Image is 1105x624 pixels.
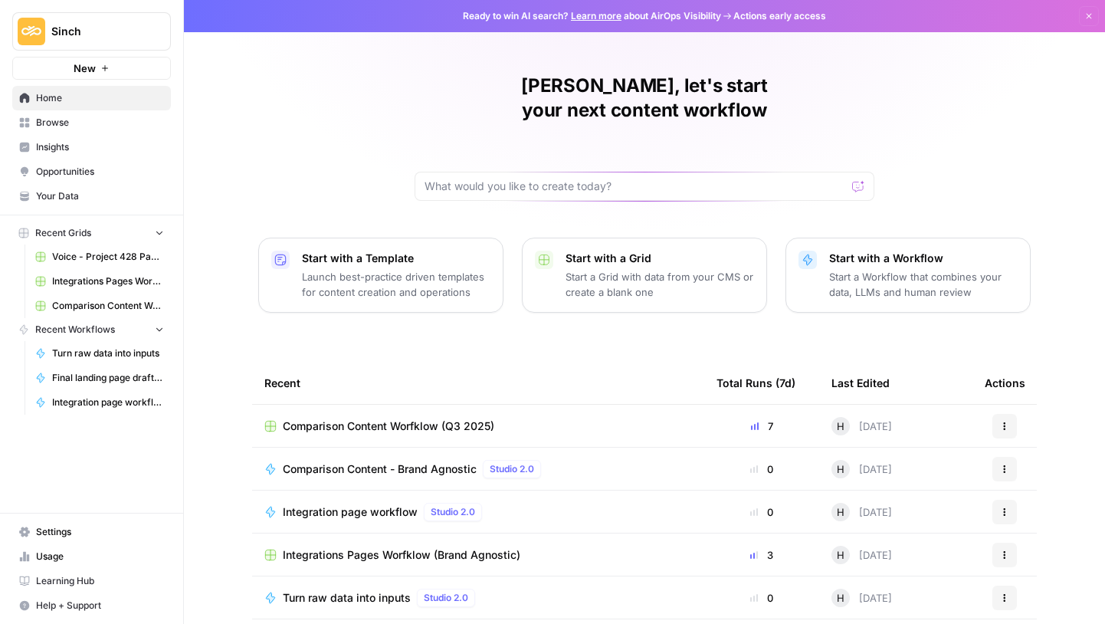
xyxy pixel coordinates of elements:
span: Actions early access [733,9,826,23]
p: Launch best-practice driven templates for content creation and operations [302,269,490,300]
span: Comparison Content - Brand Agnostic [283,461,477,477]
a: Opportunities [12,159,171,184]
a: Integration page workflow [28,390,171,415]
p: Start with a Template [302,251,490,266]
span: Help + Support [36,599,164,613]
div: Recent [264,362,692,404]
a: Integrations Pages Worfklow (Brand Agnostic) [264,547,692,563]
a: Settings [12,520,171,544]
div: 0 [716,504,807,520]
span: H [837,547,844,563]
input: What would you like to create today? [425,179,846,194]
span: Recent Workflows [35,323,115,337]
div: 7 [716,419,807,434]
span: H [837,590,844,606]
a: Integrations Pages Worfklow (Brand Agnostic) [28,269,171,294]
div: 3 [716,547,807,563]
span: Recent Grids [35,226,91,240]
span: Browse [36,116,164,130]
div: 0 [716,461,807,477]
div: 0 [716,590,807,606]
a: Home [12,86,171,110]
span: Usage [36,550,164,563]
a: Final landing page drafter for Project 428 ([PERSON_NAME]) [28,366,171,390]
span: Voice - Project 428 Page Builder Tracker [52,250,164,264]
span: Turn raw data into inputs [52,346,164,360]
p: Start with a Workflow [829,251,1018,266]
a: Voice - Project 428 Page Builder Tracker [28,245,171,269]
div: [DATE] [831,546,892,564]
a: Comparison Content - Brand AgnosticStudio 2.0 [264,460,692,478]
a: Learning Hub [12,569,171,593]
button: Recent Workflows [12,318,171,341]
button: Workspace: Sinch [12,12,171,51]
div: [DATE] [831,460,892,478]
button: Start with a WorkflowStart a Workflow that combines your data, LLMs and human review [785,238,1031,313]
a: Comparison Content Worfklow (Q3 2025) [28,294,171,318]
p: Start with a Grid [566,251,754,266]
span: Integrations Pages Worfklow (Brand Agnostic) [52,274,164,288]
a: Usage [12,544,171,569]
span: Integration page workflow [52,396,164,409]
p: Start a Workflow that combines your data, LLMs and human review [829,269,1018,300]
div: Last Edited [831,362,890,404]
span: Integration page workflow [283,504,418,520]
span: Sinch [51,24,144,39]
span: New [74,61,96,76]
p: Start a Grid with data from your CMS or create a blank one [566,269,754,300]
span: Settings [36,525,164,539]
span: Studio 2.0 [431,505,475,519]
a: Learn more [571,10,621,21]
a: Your Data [12,184,171,209]
span: H [837,419,844,434]
div: Total Runs (7d) [716,362,795,404]
span: Comparison Content Worfklow (Q3 2025) [283,419,494,434]
button: Help + Support [12,593,171,618]
div: Actions [985,362,1025,404]
button: Start with a TemplateLaunch best-practice driven templates for content creation and operations [258,238,503,313]
span: H [837,504,844,520]
span: Studio 2.0 [490,462,534,476]
span: Opportunities [36,165,164,179]
div: [DATE] [831,503,892,521]
span: Ready to win AI search? about AirOps Visibility [463,9,721,23]
a: Turn raw data into inputsStudio 2.0 [264,589,692,607]
a: Integration page workflowStudio 2.0 [264,503,692,521]
span: Learning Hub [36,574,164,588]
span: Home [36,91,164,105]
span: Studio 2.0 [424,591,468,605]
span: Insights [36,140,164,154]
span: H [837,461,844,477]
span: Turn raw data into inputs [283,590,411,606]
a: Turn raw data into inputs [28,341,171,366]
span: Comparison Content Worfklow (Q3 2025) [52,299,164,313]
img: Sinch Logo [18,18,45,45]
span: Final landing page drafter for Project 428 ([PERSON_NAME]) [52,371,164,385]
a: Browse [12,110,171,135]
span: Your Data [36,189,164,203]
a: Insights [12,135,171,159]
span: Integrations Pages Worfklow (Brand Agnostic) [283,547,520,563]
h1: [PERSON_NAME], let's start your next content workflow [415,74,874,123]
a: Comparison Content Worfklow (Q3 2025) [264,419,692,434]
button: Start with a GridStart a Grid with data from your CMS or create a blank one [522,238,767,313]
div: [DATE] [831,589,892,607]
button: New [12,57,171,80]
div: [DATE] [831,417,892,435]
button: Recent Grids [12,222,171,245]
